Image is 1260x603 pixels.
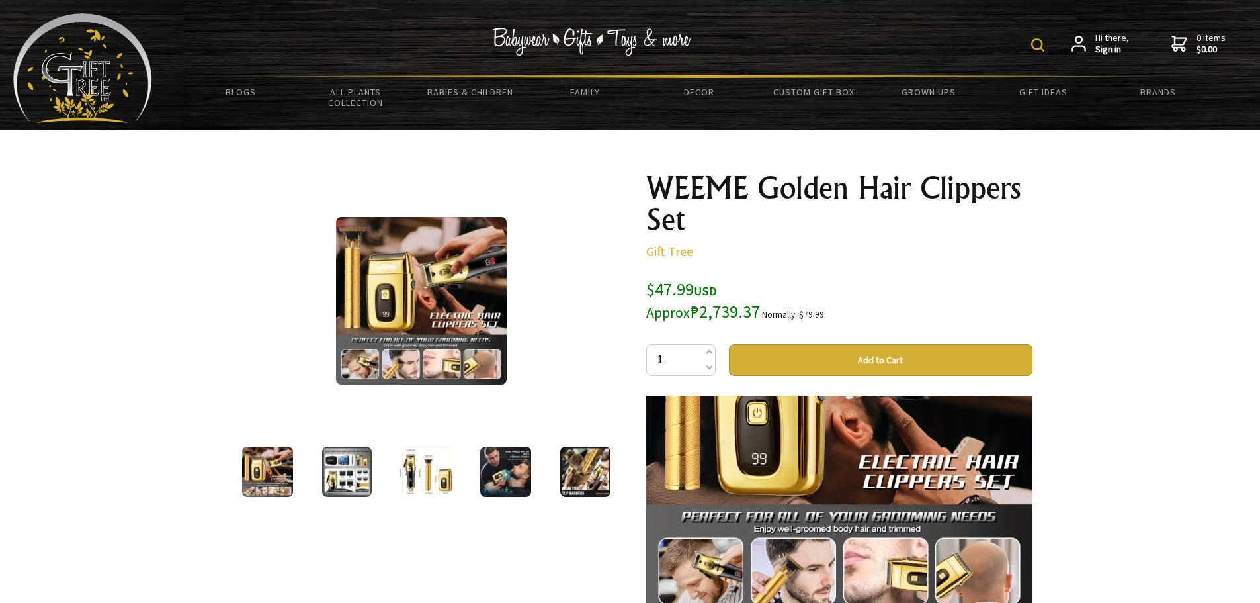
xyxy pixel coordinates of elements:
[646,243,693,259] a: Gift Tree
[642,78,757,106] a: Decor
[493,28,691,56] img: Babywear - Gifts - Toys & more
[1101,78,1215,106] a: Brands
[480,447,531,497] img: WEEME Golden Hair Clippers Set
[1031,38,1044,52] img: product search
[871,78,986,106] a: Grown Ups
[729,344,1032,376] button: Add to Cart
[694,283,717,299] span: USD
[184,78,298,106] a: BLOGS
[646,278,760,322] span: $47.99 ₱2,739.37
[1197,44,1226,56] strong: $0.00
[560,447,610,497] img: WEEME Golden Hair Clippers Set
[986,78,1101,106] a: Gift Ideas
[1071,32,1129,56] a: Hi there,Sign in
[527,78,642,106] a: Family
[298,78,413,116] a: All Plants Collection
[1171,32,1226,56] a: 0 items$0.00
[757,78,871,106] a: Custom Gift Box
[646,304,690,322] small: Approx
[242,447,294,497] img: WEEME Golden Hair Clippers Set
[322,447,372,497] img: WEEME Golden Hair Clippers Set
[413,78,527,106] a: Babies & Children
[13,13,152,123] img: Babyware - Gifts - Toys and more...
[762,309,824,320] small: Normally: $79.99
[1197,32,1226,56] span: 0 items
[398,447,454,497] img: WEEME Golden Hair Clippers Set
[1095,44,1129,56] strong: Sign in
[1095,32,1129,56] span: Hi there,
[646,172,1032,236] h1: WEEME Golden Hair Clippers Set
[336,217,507,385] img: WEEME Golden Hair Clippers Set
